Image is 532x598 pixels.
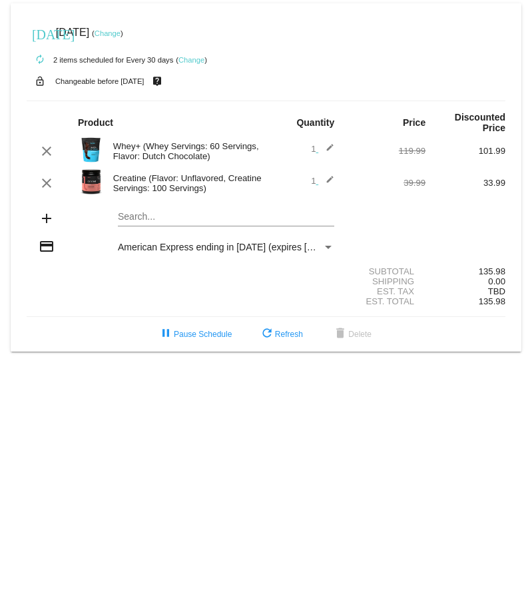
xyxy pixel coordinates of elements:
div: 101.99 [425,146,505,156]
mat-icon: live_help [149,73,165,90]
a: Change [178,56,204,64]
mat-icon: edit [318,175,334,191]
mat-icon: [DATE] [32,25,48,41]
small: 2 items scheduled for Every 30 days [27,56,173,64]
span: Refresh [259,330,303,339]
mat-icon: clear [39,143,55,159]
span: 135.98 [479,296,505,306]
span: 1 [311,144,334,154]
small: ( ) [92,29,123,37]
strong: Quantity [296,117,334,128]
div: 135.98 [425,266,505,276]
mat-select: Payment Method [118,242,334,252]
strong: Discounted Price [455,112,505,133]
button: Pause Schedule [147,322,242,346]
div: 33.99 [425,178,505,188]
mat-icon: edit [318,143,334,159]
input: Search... [118,212,334,222]
mat-icon: add [39,210,55,226]
mat-icon: refresh [259,326,275,342]
strong: Price [403,117,425,128]
small: Changeable before [DATE] [55,77,144,85]
button: Delete [322,322,382,346]
span: Delete [332,330,372,339]
span: American Express ending in [DATE] (expires [CREDIT_CARD_DATA]) [118,242,407,252]
span: TBD [488,286,505,296]
mat-icon: clear [39,175,55,191]
span: Pause Schedule [158,330,232,339]
div: Whey+ (Whey Servings: 60 Servings, Flavor: Dutch Chocolate) [107,141,266,161]
mat-icon: delete [332,326,348,342]
a: Change [95,29,121,37]
span: 0.00 [488,276,505,286]
div: Shipping [346,276,425,286]
mat-icon: lock_open [32,73,48,90]
div: Creatine (Flavor: Unflavored, Creatine Servings: 100 Servings) [107,173,266,193]
mat-icon: credit_card [39,238,55,254]
strong: Product [78,117,113,128]
div: Est. Total [346,296,425,306]
img: Image-1-Carousel-Whey-5lb-Chocolate-no-badge-Transp.png [78,137,105,163]
span: 1 [311,176,334,186]
mat-icon: autorenew [32,52,48,68]
img: Image-1-Carousel-Creatine-100S-1000x1000-1.png [78,168,105,195]
button: Refresh [248,322,314,346]
div: Est. Tax [346,286,425,296]
div: Subtotal [346,266,425,276]
mat-icon: pause [158,326,174,342]
small: ( ) [176,56,207,64]
div: 39.99 [346,178,425,188]
div: 119.99 [346,146,425,156]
